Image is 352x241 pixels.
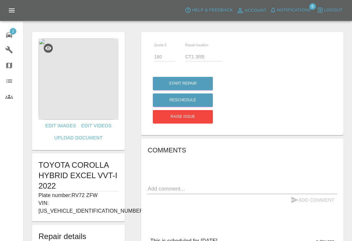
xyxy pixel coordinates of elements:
h6: Comments [148,145,337,155]
h1: TOYOTA COROLLA HYBRID EXCEL VVT-I 2022 [38,160,118,191]
img: d3925047-5eec-4ed8-99ba-e08bb9aeedd7 [38,38,118,120]
button: Start Repair [153,77,213,90]
a: Edit Images [43,120,79,132]
button: Reschedule [153,93,213,107]
span: Help & Feedback [192,7,233,14]
span: Account [245,7,267,14]
a: Edit Videos [79,120,114,132]
span: Logout [324,7,343,14]
p: Plate number: RV72 ZFW [38,191,118,199]
button: Help & Feedback [183,5,234,15]
span: Quote £ [154,43,167,47]
button: Logout [315,5,344,15]
a: Account [235,5,268,16]
span: 6 [309,3,316,10]
button: Notifications [268,5,313,15]
span: Repair location [185,43,209,47]
button: Raise issue [153,110,213,123]
span: 2 [10,28,16,35]
a: Upload Document [51,132,105,144]
p: VIN: [US_VEHICLE_IDENTIFICATION_NUMBER] [38,199,118,215]
button: Open drawer [4,3,20,18]
span: Notifications [277,7,311,14]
